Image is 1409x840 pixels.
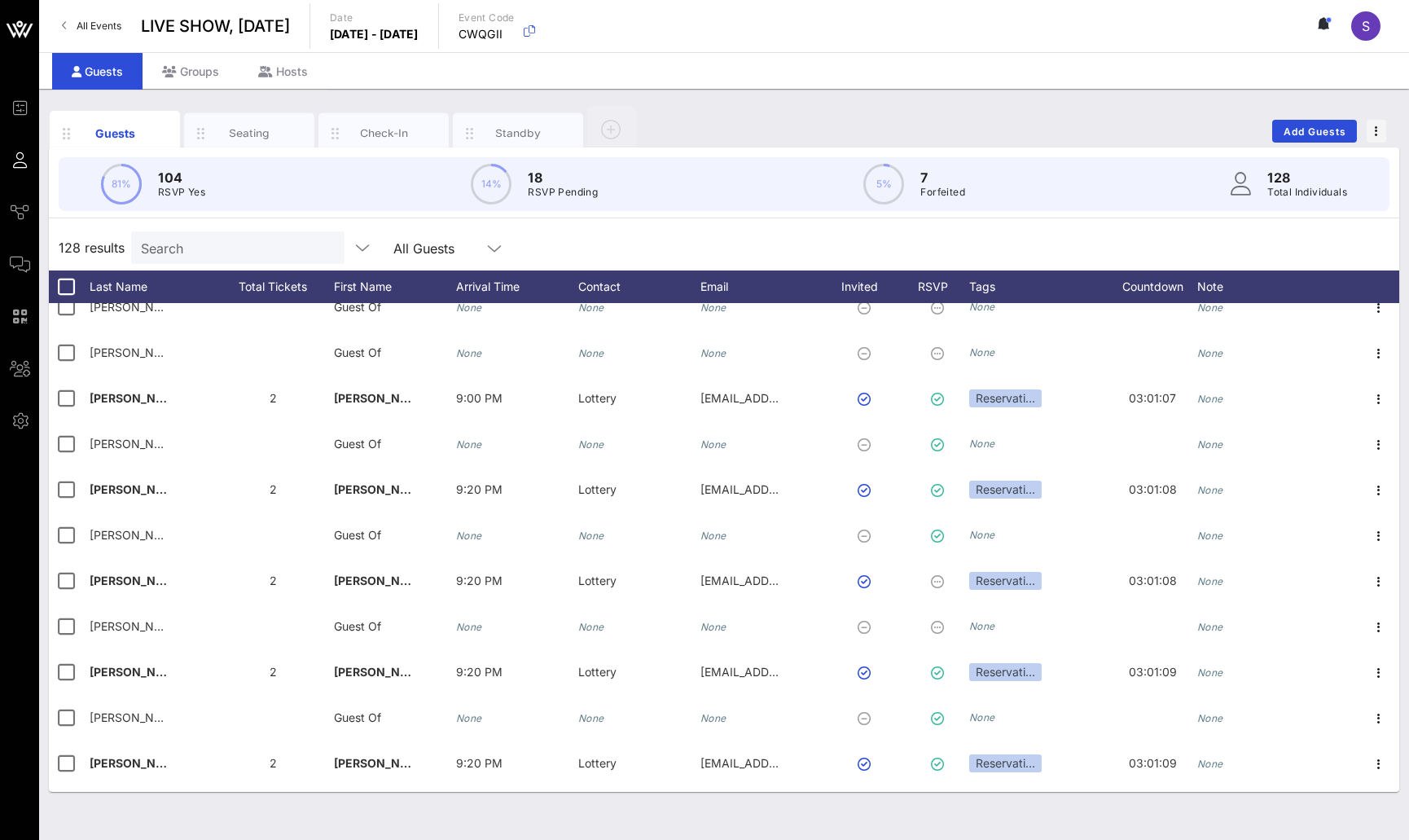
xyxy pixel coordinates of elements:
span: Guest Of [334,437,381,451]
span: [PERSON_NAME] [90,665,186,679]
div: Countdown [1108,270,1197,303]
span: Lottery [578,482,617,496]
i: None [456,712,482,724]
span: [PERSON_NAME] [90,300,183,314]
i: None [456,621,482,633]
i: None [700,301,726,314]
span: [PERSON_NAME] [90,619,183,633]
i: None [700,712,726,724]
span: Lottery [578,574,617,587]
span: [PERSON_NAME] [90,574,186,587]
span: [EMAIL_ADDRESS][DOMAIN_NAME] [700,665,897,679]
button: Add Guests [1272,120,1357,143]
span: [EMAIL_ADDRESS][DOMAIN_NAME] [700,756,897,770]
i: None [1197,393,1223,405]
i: None [700,530,726,542]
span: Guest Of [334,345,381,359]
span: [PERSON_NAME] [334,756,430,770]
div: Groups [143,53,239,90]
a: All Events [52,13,131,39]
div: 2 [212,558,334,604]
span: [PERSON_NAME] [334,574,430,587]
span: All Events [77,20,121,32]
div: Reservati… [969,754,1042,772]
div: Last Name [90,270,212,303]
span: [PERSON_NAME] [90,437,183,451]
i: None [969,711,995,723]
i: None [1197,301,1223,314]
div: Guests [79,125,151,142]
span: S [1362,18,1370,34]
span: 03:01:07 [1129,394,1176,403]
div: 2 [212,467,334,512]
i: None [456,301,482,314]
div: Tags [969,270,1108,303]
span: [PERSON_NAME] [90,345,183,359]
span: 9:20 PM [456,482,503,496]
div: 2 [212,649,334,695]
span: [PERSON_NAME] [90,528,183,542]
i: None [969,346,995,358]
i: None [578,301,604,314]
div: RSVP [912,270,969,303]
span: Add Guests [1283,125,1347,138]
span: [EMAIL_ADDRESS][DOMAIN_NAME] [700,482,897,496]
p: 104 [158,168,205,187]
i: None [456,347,482,359]
div: 2 [212,376,334,421]
span: Guest Of [334,710,381,724]
i: None [969,620,995,632]
div: Invited [823,270,912,303]
i: None [1197,438,1223,451]
span: 9:20 PM [456,665,503,679]
span: 03:01:08 [1129,576,1177,586]
p: RSVP Yes [158,184,205,200]
div: All Guests [393,241,454,256]
span: [EMAIL_ADDRESS][DOMAIN_NAME] [700,391,897,405]
p: Forfeited [920,184,965,200]
i: None [456,530,482,542]
div: Arrival Time [456,270,578,303]
div: Email [700,270,823,303]
p: Event Code [459,10,515,26]
i: None [578,438,604,451]
div: First Name [334,270,456,303]
p: Total Individuals [1267,184,1347,200]
i: None [700,347,726,359]
i: None [1197,758,1223,770]
div: All Guests [384,231,514,264]
span: [PERSON_NAME] [90,391,186,405]
i: None [969,529,995,541]
span: Lottery [578,391,617,405]
p: 128 [1267,168,1347,187]
span: 128 results [59,238,125,257]
p: [DATE] - [DATE] [330,26,419,42]
i: None [969,438,995,450]
span: [PERSON_NAME] [334,665,430,679]
div: Contact [578,270,700,303]
i: None [1197,347,1223,359]
span: [PERSON_NAME] [90,756,186,770]
div: Reservati… [969,572,1042,590]
i: None [578,621,604,633]
div: Check-In [348,125,420,141]
i: None [456,438,482,451]
span: Guest Of [334,300,381,314]
div: S [1351,11,1380,41]
i: None [1197,530,1223,542]
span: Guest Of [334,528,381,542]
span: [PERSON_NAME] [334,391,430,405]
span: [PERSON_NAME] [90,710,183,724]
div: Standby [482,125,555,141]
span: 9:00 PM [456,391,503,405]
span: 9:20 PM [456,756,503,770]
i: None [1197,712,1223,724]
i: None [1197,666,1223,679]
i: None [1197,621,1223,633]
p: CWQGII [459,26,515,42]
p: 7 [920,168,965,187]
div: Total Tickets [212,270,334,303]
div: Seating [213,125,286,141]
i: None [700,621,726,633]
div: Hosts [239,53,327,90]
